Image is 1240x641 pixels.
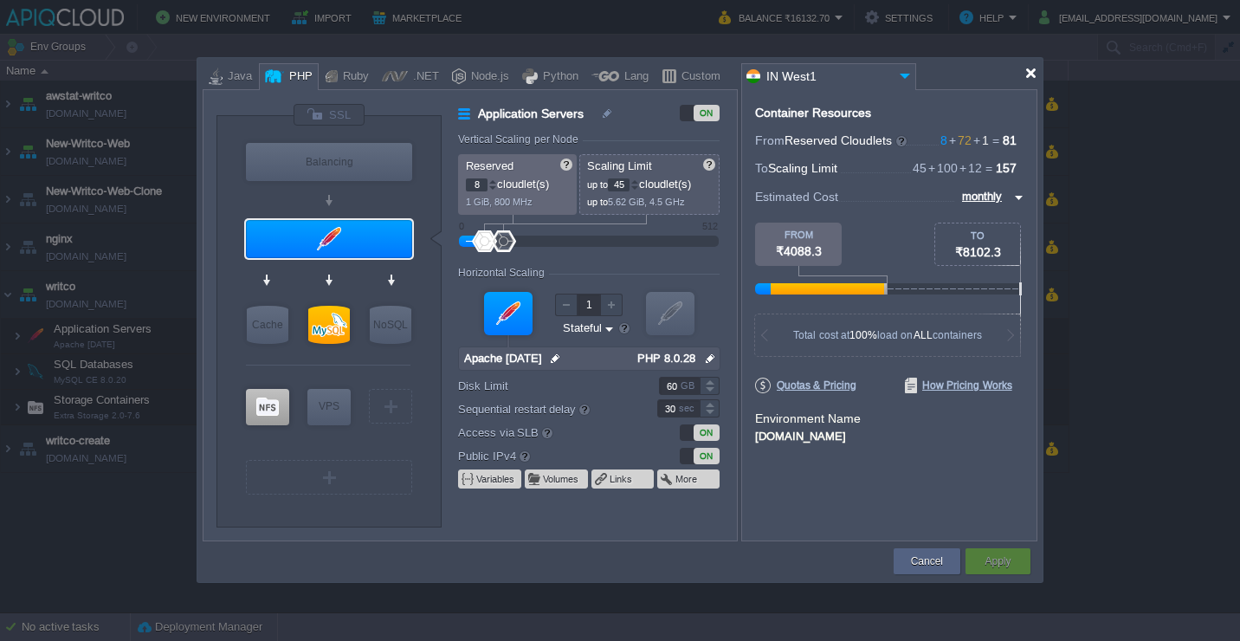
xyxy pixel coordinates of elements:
[694,424,720,441] div: ON
[246,143,412,181] div: Load Balancer
[913,161,927,175] span: 45
[466,159,513,172] span: Reserved
[972,133,989,147] span: 1
[989,133,1003,147] span: =
[935,230,1020,241] div: TO
[755,161,768,175] span: To
[370,306,411,344] div: NoSQL
[284,64,313,90] div: PHP
[947,133,972,147] span: 72
[458,133,583,146] div: Vertical Scaling per Node
[972,133,982,147] span: +
[755,187,838,206] span: Estimated Cost
[755,107,871,120] div: Container Resources
[466,197,533,207] span: 1 GiB, 800 MHz
[608,197,685,207] span: 5.62 GiB, 4.5 GHz
[370,306,411,344] div: NoSQL Databases
[955,245,1001,259] span: ₹8102.3
[246,460,412,495] div: Create New Layer
[543,472,580,486] button: Volumes
[676,64,720,90] div: Custom
[985,553,1011,570] button: Apply
[619,64,649,90] div: Lang
[1003,133,1017,147] span: 81
[768,161,837,175] span: Scaling Limit
[408,64,439,90] div: .NET
[675,472,699,486] button: More
[223,64,252,90] div: Java
[587,197,608,207] span: up to
[587,179,608,190] span: up to
[246,389,289,425] div: Storage Containers
[776,244,822,258] span: ₹4088.3
[755,378,856,393] span: Quotas & Pricing
[538,64,578,90] div: Python
[459,221,464,231] div: 0
[940,133,947,147] span: 8
[307,389,351,424] div: VPS
[587,159,652,172] span: Scaling Limit
[308,306,350,344] div: SQL Databases
[905,378,1012,393] span: How Pricing Works
[911,553,943,570] button: Cancel
[702,221,718,231] div: 512
[458,446,634,465] label: Public IPv4
[610,472,634,486] button: Links
[755,230,842,240] div: FROM
[369,389,412,424] div: Create New Layer
[927,161,937,175] span: +
[476,472,516,486] button: Variables
[996,161,1017,175] span: 157
[458,399,634,418] label: Sequential restart delay
[458,423,634,442] label: Access via SLB
[458,267,549,279] div: Horizontal Scaling
[947,133,958,147] span: +
[927,161,958,175] span: 100
[466,173,571,191] p: cloudlet(s)
[785,133,908,147] span: Reserved Cloudlets
[247,306,288,344] div: Cache
[694,105,720,121] div: ON
[587,173,714,191] p: cloudlet(s)
[458,377,634,395] label: Disk Limit
[246,143,412,181] div: Balancing
[755,133,785,147] span: From
[681,378,698,394] div: GB
[679,400,698,417] div: sec
[982,161,996,175] span: =
[694,448,720,464] div: ON
[307,389,351,425] div: Elastic VPS
[246,220,412,258] div: Application Servers
[755,411,861,425] label: Environment Name
[466,64,509,90] div: Node.js
[958,161,968,175] span: +
[338,64,369,90] div: Ruby
[958,161,982,175] span: 12
[755,427,1024,443] div: [DOMAIN_NAME]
